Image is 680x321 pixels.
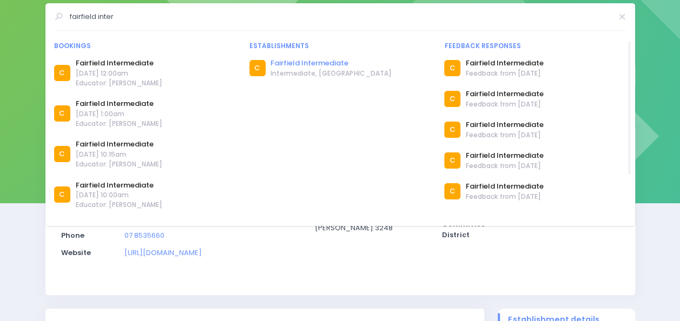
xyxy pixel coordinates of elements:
span: [DATE] 12:00am [76,69,162,78]
span: [DATE] 10:15am [76,150,162,159]
span: Feedback from [DATE] [466,99,544,109]
div: C [54,146,70,162]
span: Educator: [PERSON_NAME] [76,78,162,88]
a: Fairfield Intermediate [466,89,544,99]
span: Feedback from [DATE] [466,161,544,171]
div: C [444,122,460,138]
input: Search for anything (like establishments, bookings, or feedback) [70,9,611,25]
a: Fairfield Intermediate [76,98,162,109]
div: C [249,60,266,76]
div: C [54,105,70,122]
span: Educator: [PERSON_NAME] [76,119,162,129]
div: C [444,183,460,199]
a: Fairfield Intermediate [76,180,162,191]
strong: Website [61,248,91,258]
div: C [444,91,460,107]
div: Bookings [54,41,236,51]
div: C [54,65,70,81]
div: Feedback responses [444,41,626,51]
a: Fairfield Intermediate [466,119,544,130]
a: Fairfield Intermediate [76,58,162,69]
a: [URL][DOMAIN_NAME] [124,248,202,258]
div: Establishments [249,41,431,51]
span: [DATE] 1:00am [76,109,162,119]
span: Educator: [PERSON_NAME] [76,159,162,169]
a: Fairfield Intermediate [466,150,544,161]
div: C [54,186,70,203]
div: C [444,60,460,76]
span: Feedback from [DATE] [466,69,544,78]
strong: Area Committee District [442,209,485,240]
span: [DATE] 10:00am [76,190,162,200]
div: C [444,152,460,169]
a: Fairfield Intermediate [76,139,162,150]
span: Feedback from [DATE] [466,192,544,202]
span: Feedback from [DATE] [466,130,544,140]
strong: Phone [61,230,84,240]
a: Fairfield Intermediate [466,58,544,69]
a: Fairfield Intermediate [466,181,544,192]
span: Intermediate, [GEOGRAPHIC_DATA] [270,69,391,78]
a: Fairfield Intermediate [270,58,391,69]
a: 07 8535660 [124,230,164,240]
span: Educator: [PERSON_NAME] [76,200,162,210]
